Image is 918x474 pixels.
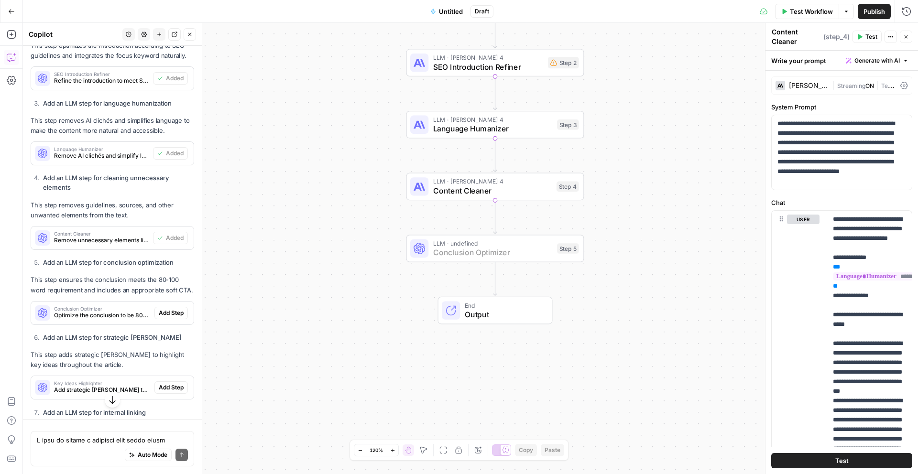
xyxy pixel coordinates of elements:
button: user [787,215,820,224]
button: Added [153,72,188,85]
textarea: Content Cleaner [772,27,821,46]
span: Refine the introduction to meet SEO guidelines and integrate the focus keyword naturally [54,76,149,85]
g: Edge from step_5 to end [493,262,497,296]
div: LLM · [PERSON_NAME] 4SEO Introduction RefinerStep 2 [406,49,584,76]
span: | [874,80,881,90]
span: Content Cleaner [54,231,149,236]
label: Chat [771,198,912,207]
button: Test Workflow [775,4,839,19]
span: Copy [519,446,533,454]
span: Language Humanizer [433,123,553,134]
span: | [832,80,837,90]
span: SEO Introduction Refiner [54,72,149,76]
span: 0.1 [896,82,904,89]
strong: Add an LLM step for cleaning unnecessary elements [43,174,169,191]
span: Publish [863,7,885,16]
strong: Add an LLM step for conclusion optimization [43,259,174,266]
div: Step 2 [548,57,579,68]
button: Generate with AI [842,54,912,67]
g: Edge from step_3 to step_4 [493,139,497,172]
span: Draft [475,7,489,16]
span: Key Ideas Highlighter [54,381,151,386]
strong: Add an LLM step for strategic [PERSON_NAME] [43,334,182,341]
span: Add strategic [PERSON_NAME] to highlight key ideas and insights throughout the article [54,386,151,394]
span: Remove AI clichés and simplify language to make content more natural and accessible [54,151,149,160]
div: LLM · [PERSON_NAME] 4Language HumanizerStep 3 [406,111,584,139]
span: Conclusion Optimizer [433,247,553,258]
span: LLM · [PERSON_NAME] 4 [433,115,553,124]
span: Generate with AI [854,56,900,65]
span: 120% [370,446,383,454]
g: Edge from step_2 to step_3 [493,76,497,110]
div: Write your prompt [765,51,918,70]
span: Test [835,456,849,465]
span: Add Step [159,383,184,392]
div: EndOutput [406,297,584,324]
g: Edge from step_1 to step_2 [493,14,497,48]
p: This step optimizes the introduction according to SEO guidelines and integrates the focus keyword... [31,41,194,61]
button: Added [153,147,188,160]
button: Test [852,31,882,43]
div: Step 4 [557,182,579,192]
span: Conclusion Optimizer [54,306,151,311]
span: LLM · [PERSON_NAME] 4 [433,177,552,186]
button: Untitled [425,4,469,19]
button: Add Step [154,307,188,319]
span: Content Cleaner [433,185,552,196]
span: Untitled [439,7,463,16]
button: Paste [541,444,564,456]
span: Test [865,32,877,41]
div: LLM · undefinedConclusion OptimizerStep 5 [406,235,584,262]
button: Auto Mode [125,449,172,461]
span: Added [166,74,184,83]
p: This step removes AI clichés and simplifies language to make the content more natural and accessi... [31,116,194,136]
span: Add Step [159,309,184,317]
span: ( step_4 ) [823,32,850,42]
span: Added [166,149,184,158]
div: LLM · [PERSON_NAME] 4Content CleanerStep 4 [406,173,584,201]
strong: Add an LLM step for language humanization [43,99,172,107]
span: Temp [881,80,896,90]
p: This step adds strategic [PERSON_NAME] to highlight key ideas throughout the article. [31,350,194,370]
div: Copilot [29,30,120,39]
span: Auto Mode [138,451,167,459]
g: Edge from step_4 to step_5 [493,200,497,234]
span: LLM · [PERSON_NAME] 4 [433,53,543,62]
div: [PERSON_NAME] 4 [789,82,829,89]
strong: Add an LLM step for internal linking [43,409,146,416]
p: This step ensures the conclusion meets the 80-100 word requirement and includes an appropriate so... [31,275,194,295]
button: Test [771,453,912,468]
p: This step removes guidelines, sources, and other unwanted elements from the text. [31,200,194,220]
button: Add Step [154,381,188,394]
span: Language Humanizer [54,147,149,151]
span: Output [465,309,543,320]
div: Step 3 [557,119,579,130]
span: Streaming [837,82,865,89]
button: Copy [515,444,537,456]
div: Step 5 [557,243,579,254]
span: Optimize the conclusion to be 80-100 words with key learnings recap and soft CTA [54,311,151,320]
span: SEO Introduction Refiner [433,61,543,73]
button: Publish [858,4,891,19]
span: ON [865,82,874,89]
span: End [465,301,543,310]
span: LLM · undefined [433,239,553,248]
span: Added [166,234,184,242]
span: Remove unnecessary elements like guidelines in brackets and listed sources [54,236,149,245]
label: System Prompt [771,102,912,112]
button: Added [153,232,188,244]
span: Paste [545,446,560,454]
span: Test Workflow [790,7,833,16]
